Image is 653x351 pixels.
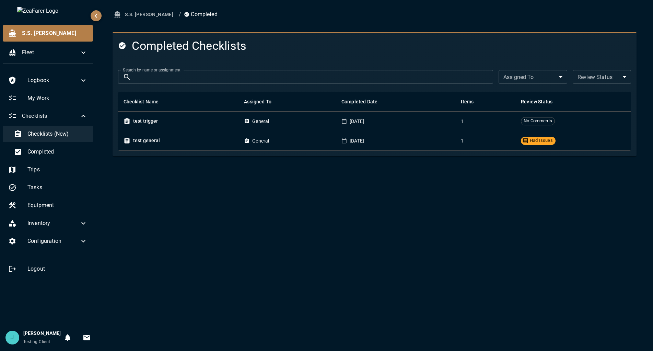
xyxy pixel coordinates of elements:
[3,108,93,124] div: Checklists
[3,25,93,42] div: S.S. [PERSON_NAME]
[3,215,93,231] div: Inventory
[118,92,238,112] th: Checklist Name
[27,183,88,192] span: Tasks
[118,39,545,53] h4: Completed Checklists
[3,197,93,214] div: Equipment
[27,148,88,156] span: Completed
[8,126,93,142] div: Checklists (New)
[133,137,160,145] h6: test general
[8,144,93,160] div: Completed
[17,7,79,15] img: ZeaFarer Logo
[133,117,158,125] h6: test trigger
[80,331,94,344] button: Invitations
[252,118,269,125] p: General
[184,10,217,19] p: Completed
[5,331,19,344] div: J
[179,10,181,19] li: /
[22,29,88,37] span: S.S. [PERSON_NAME]
[3,179,93,196] div: Tasks
[27,201,88,210] span: Equipment
[521,118,555,124] span: No Comments
[22,48,79,57] span: Fleet
[27,166,88,174] span: Trips
[27,130,88,138] span: Checklists (New)
[461,137,510,144] p: 1
[27,219,79,227] span: Inventory
[3,90,93,106] div: My Work
[3,161,93,178] div: Trips
[23,330,61,337] h6: [PERSON_NAME]
[3,261,93,277] div: Logout
[27,94,88,102] span: My Work
[527,137,556,144] span: Had Issues
[350,118,364,125] p: [DATE]
[252,137,269,144] p: General
[61,331,74,344] button: Notifications
[336,92,455,112] th: Completed Date
[461,118,510,125] p: 1
[455,92,515,112] th: Items
[23,339,50,344] span: Testing Client
[3,72,93,89] div: Logbook
[515,92,631,112] th: Review Status
[113,8,176,21] button: S.S. [PERSON_NAME]
[350,137,364,144] p: [DATE]
[27,237,79,245] span: Configuration
[22,112,79,120] span: Checklists
[27,76,79,84] span: Logbook
[3,44,93,61] div: Fleet
[3,233,93,249] div: Configuration
[238,92,336,112] th: Assigned To
[27,265,88,273] span: Logout
[123,67,180,73] label: Search by name or assignment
